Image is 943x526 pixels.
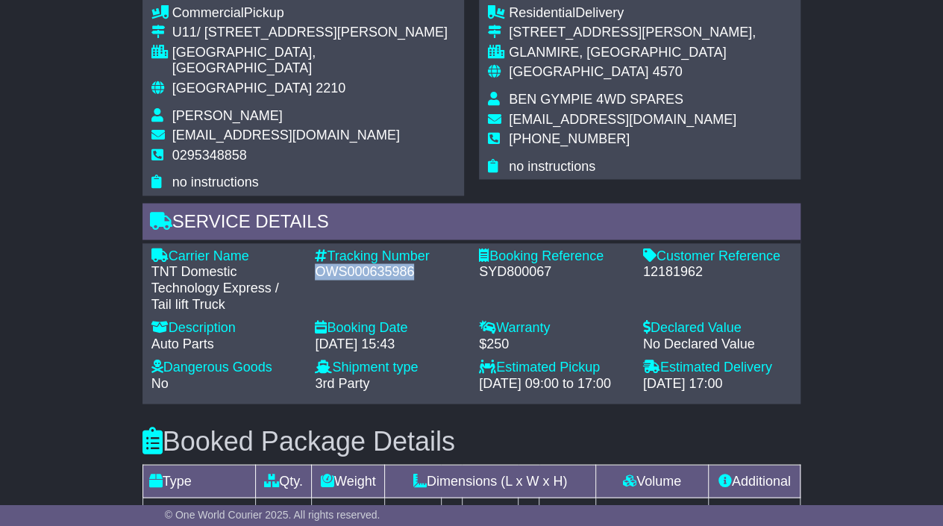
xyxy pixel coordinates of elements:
[151,375,169,390] span: No
[172,5,455,22] div: Pickup
[142,465,255,498] td: Type
[172,25,455,41] div: U11/ [STREET_ADDRESS][PERSON_NAME]
[172,45,455,77] div: [GEOGRAPHIC_DATA], [GEOGRAPHIC_DATA]
[652,64,682,79] span: 4570
[509,45,756,61] div: GLANMIRE, [GEOGRAPHIC_DATA]
[315,336,464,352] div: [DATE] 15:43
[643,359,792,375] div: Estimated Delivery
[172,108,283,123] span: [PERSON_NAME]
[643,319,792,336] div: Declared Value
[151,263,301,312] div: TNT Domestic Technology Express / Tail lift Truck
[385,465,596,498] td: Dimensions (L x W x H)
[315,375,369,390] span: 3rd Party
[315,263,464,280] div: OWS000635986
[165,509,380,521] span: © One World Courier 2025. All rights reserved.
[479,375,628,392] div: [DATE] 09:00 to 17:00
[479,336,628,352] div: $250
[509,159,595,174] span: no instructions
[315,319,464,336] div: Booking Date
[142,203,801,243] div: Service Details
[172,175,259,190] span: no instructions
[315,359,464,375] div: Shipment type
[151,319,301,336] div: Description
[509,5,756,22] div: Delivery
[509,5,575,20] span: Residential
[643,263,792,280] div: 12181962
[509,112,736,127] span: [EMAIL_ADDRESS][DOMAIN_NAME]
[509,25,756,41] div: [STREET_ADDRESS][PERSON_NAME],
[643,248,792,264] div: Customer Reference
[172,81,312,96] span: [GEOGRAPHIC_DATA]
[151,359,301,375] div: Dangerous Goods
[479,359,628,375] div: Estimated Pickup
[643,336,792,352] div: No Declared Value
[315,248,464,264] div: Tracking Number
[172,5,244,20] span: Commercial
[596,465,709,498] td: Volume
[479,248,628,264] div: Booking Reference
[255,465,312,498] td: Qty.
[509,64,648,79] span: [GEOGRAPHIC_DATA]
[316,81,345,96] span: 2210
[643,375,792,392] div: [DATE] 17:00
[709,465,801,498] td: Additional
[479,263,628,280] div: SYD800067
[151,336,301,352] div: Auto Parts
[151,248,301,264] div: Carrier Name
[312,465,385,498] td: Weight
[509,92,683,107] span: BEN GYMPIE 4WD SPARES
[479,319,628,336] div: Warranty
[172,148,247,163] span: 0295348858
[172,128,400,143] span: [EMAIL_ADDRESS][DOMAIN_NAME]
[671,504,677,515] sup: 3
[509,131,630,146] span: [PHONE_NUMBER]
[142,426,801,456] h3: Booked Package Details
